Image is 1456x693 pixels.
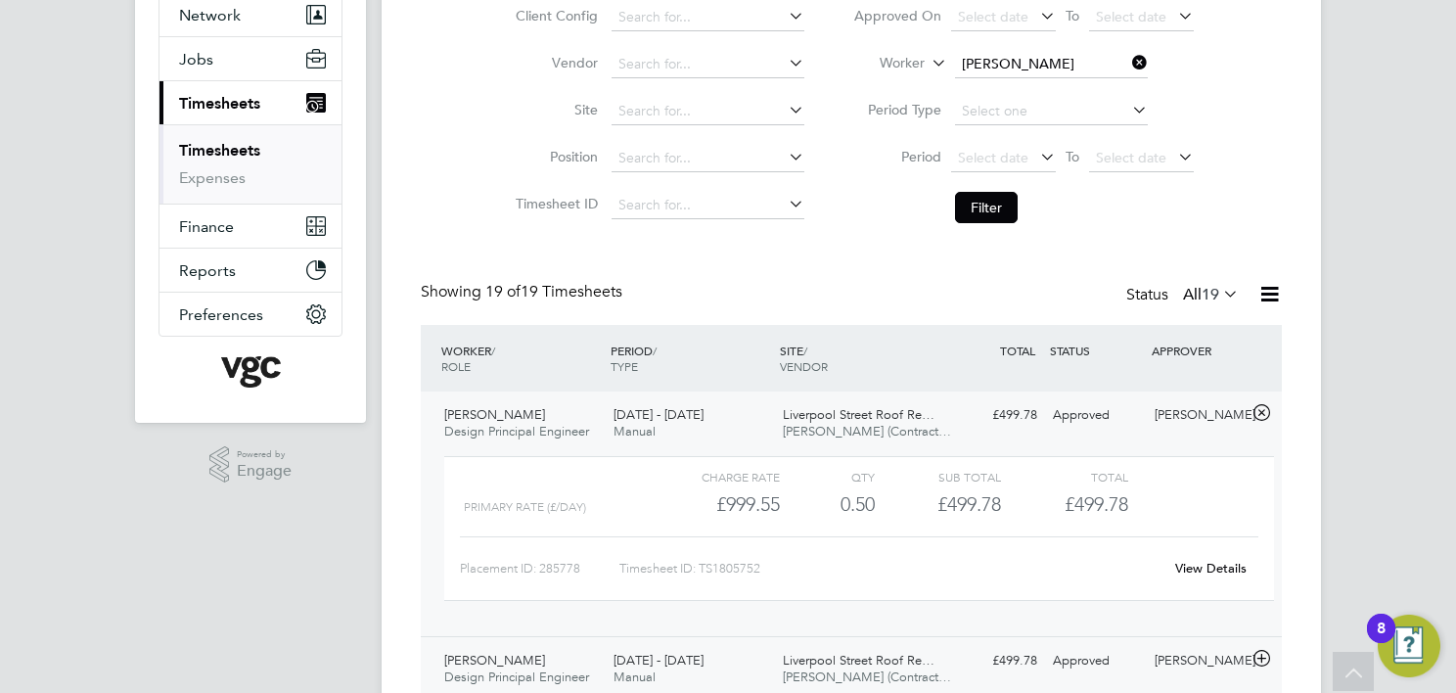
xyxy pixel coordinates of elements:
div: 0.50 [780,488,875,521]
span: [PERSON_NAME] [444,406,545,423]
span: Design Principal Engineer [444,423,589,439]
div: 8 [1377,628,1386,654]
a: Powered byEngage [209,446,293,484]
div: Total [1001,465,1127,488]
input: Search for... [612,51,804,78]
label: Vendor [510,54,598,71]
input: Search for... [955,51,1148,78]
span: Select date [1096,149,1166,166]
span: Powered by [237,446,292,463]
span: Liverpool Street Roof Re… [783,652,934,669]
input: Search for... [612,145,804,172]
label: Period Type [853,101,941,118]
div: Approved [1045,399,1147,432]
span: 19 [1202,285,1219,304]
input: Select one [955,98,1148,125]
div: [PERSON_NAME] [1147,399,1249,432]
label: Client Config [510,7,598,24]
button: Finance [159,205,341,248]
span: [PERSON_NAME] (Contract… [783,423,951,439]
label: All [1183,285,1239,304]
label: Timesheet ID [510,195,598,212]
span: [PERSON_NAME] [444,652,545,669]
span: Manual [614,423,656,439]
span: Design Principal Engineer [444,669,589,685]
span: Select date [958,8,1028,25]
button: Preferences [159,293,341,336]
div: QTY [780,465,875,488]
div: Status [1126,282,1243,309]
button: Jobs [159,37,341,80]
span: VENDOR [780,358,828,374]
span: Reports [179,261,236,280]
button: Open Resource Center, 8 new notifications [1378,615,1440,677]
div: Approved [1045,645,1147,677]
span: Timesheets [179,94,260,113]
span: / [491,343,495,358]
div: Timesheets [159,124,341,204]
button: Timesheets [159,81,341,124]
input: Search for... [612,192,804,219]
label: Period [853,148,941,165]
span: Jobs [179,50,213,69]
a: View Details [1175,560,1247,577]
span: [DATE] - [DATE] [614,406,704,423]
label: Approved On [853,7,941,24]
span: [DATE] - [DATE] [614,652,704,669]
input: Search for... [612,4,804,31]
span: Network [179,6,241,24]
div: [PERSON_NAME] [1147,645,1249,677]
div: Charge rate [654,465,780,488]
span: Select date [1096,8,1166,25]
div: Placement ID: 285778 [460,553,619,584]
span: Select date [958,149,1028,166]
span: To [1060,144,1085,169]
span: Primary Rate (£/day) [464,500,586,514]
span: To [1060,3,1085,28]
span: [PERSON_NAME] (Contract… [783,669,951,685]
div: PERIOD [606,333,775,384]
a: Go to home page [159,356,342,388]
span: / [653,343,657,358]
div: Sub Total [875,465,1001,488]
div: WORKER [436,333,606,384]
span: Finance [179,217,234,236]
div: £499.78 [875,488,1001,521]
span: TOTAL [1000,343,1035,358]
input: Search for... [612,98,804,125]
div: Showing [421,282,626,302]
div: £499.78 [943,645,1045,677]
span: Engage [237,463,292,480]
span: TYPE [611,358,638,374]
button: Reports [159,249,341,292]
img: vgcgroup-logo-retina.png [221,356,281,388]
label: Worker [837,54,925,73]
label: Site [510,101,598,118]
div: Timesheet ID: TS1805752 [619,553,1162,584]
label: Position [510,148,598,165]
div: APPROVER [1147,333,1249,368]
button: Filter [955,192,1018,223]
div: STATUS [1045,333,1147,368]
span: Manual [614,669,656,685]
div: SITE [775,333,944,384]
div: £499.78 [943,399,1045,432]
span: 19 Timesheets [485,282,622,301]
div: £999.55 [654,488,780,521]
span: Preferences [179,305,263,324]
a: Timesheets [179,141,260,160]
a: Expenses [179,168,246,187]
span: 19 of [485,282,521,301]
span: Liverpool Street Roof Re… [783,406,934,423]
span: ROLE [441,358,471,374]
span: £499.78 [1065,492,1128,516]
span: / [803,343,807,358]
